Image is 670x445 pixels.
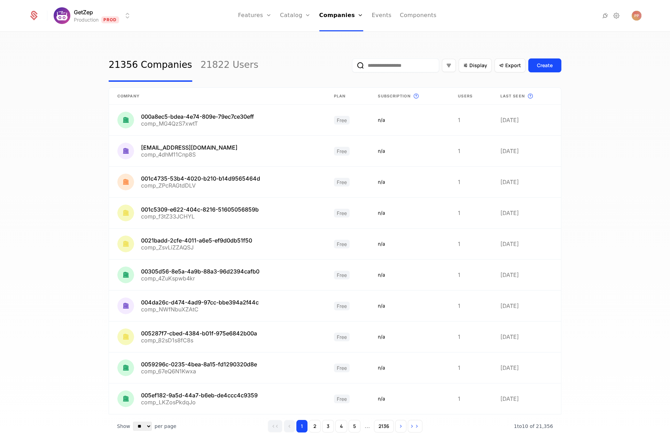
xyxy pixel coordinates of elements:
[514,423,536,429] span: 1 to 10 of
[109,414,561,438] div: Table pagination
[442,59,456,72] button: Filter options
[133,422,152,431] select: Select page size
[296,420,307,432] button: Go to page 1
[309,420,321,432] button: Go to page 2
[322,420,334,432] button: Go to page 3
[612,11,621,20] a: Settings
[450,88,492,105] th: Users
[109,49,192,82] a: 21356 Companies
[54,7,70,24] img: GetZep
[514,423,553,429] span: 21,356
[109,88,326,105] th: Company
[349,420,360,432] button: Go to page 5
[374,420,394,432] button: Go to page 2136
[56,8,132,23] button: Select environment
[74,16,99,23] div: Production
[155,423,177,430] span: per page
[335,420,347,432] button: Go to page 4
[469,62,487,69] span: Display
[378,93,410,99] span: Subscription
[632,11,641,21] button: Open user button
[537,62,553,69] div: Create
[500,93,525,99] span: Last seen
[528,58,561,72] button: Create
[268,420,282,432] button: Go to first page
[494,58,525,72] button: Export
[505,62,521,69] span: Export
[326,88,369,105] th: Plan
[101,16,119,23] span: Prod
[632,11,641,21] img: Paul Paliychuk
[408,420,422,432] button: Go to last page
[284,420,295,432] button: Go to previous page
[362,421,373,432] span: ...
[459,58,492,72] button: Display
[201,49,258,82] a: 21822 Users
[74,8,93,16] span: GetZep
[601,11,609,20] a: Integrations
[395,420,406,432] button: Go to next page
[268,420,422,432] div: Page navigation
[117,423,130,430] span: Show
